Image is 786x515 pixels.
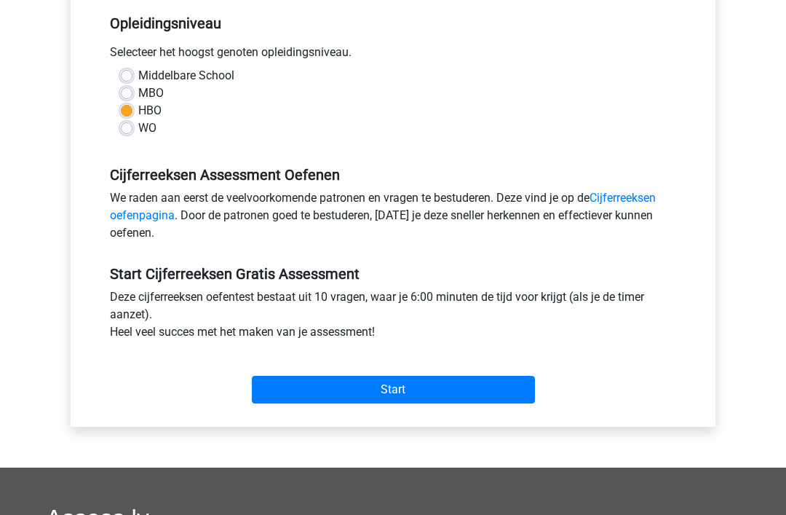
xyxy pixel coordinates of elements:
label: MBO [138,84,164,102]
h5: Start Cijferreeksen Gratis Assessment [110,265,676,283]
div: Selecteer het hoogst genoten opleidingsniveau. [99,44,687,67]
h5: Opleidingsniveau [110,9,676,38]
div: We raden aan eerst de veelvoorkomende patronen en vragen te bestuderen. Deze vind je op de . Door... [99,189,687,248]
div: Deze cijferreeksen oefentest bestaat uit 10 vragen, waar je 6:00 minuten de tijd voor krijgt (als... [99,288,687,347]
h5: Cijferreeksen Assessment Oefenen [110,166,676,184]
label: WO [138,119,156,137]
label: Middelbare School [138,67,234,84]
input: Start [252,376,535,404]
label: HBO [138,102,162,119]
